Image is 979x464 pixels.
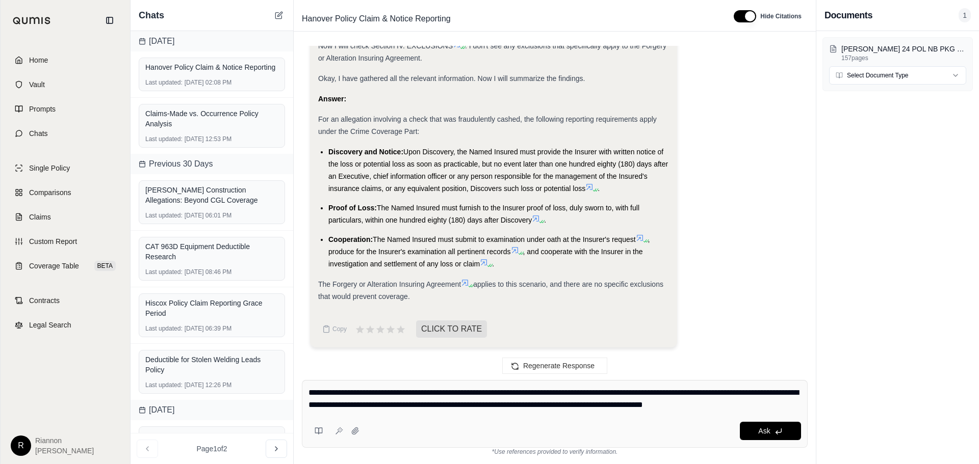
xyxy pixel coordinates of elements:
span: For an allegation involving a check that was fraudulently cashed, the following reporting require... [318,115,657,135]
span: Hanover Policy Claim & Notice Reporting [298,11,455,27]
button: Ask [740,422,801,440]
span: Upon Discovery, the Named Insured must provide the Insurer with written notice of the loss or pot... [328,148,668,193]
span: Last updated: [145,211,183,220]
span: Prompts [29,104,56,114]
div: [DATE] 12:53 PM [145,135,278,143]
button: Copy [318,319,351,339]
span: Claims [29,212,51,222]
a: Legal Search [7,314,124,336]
div: Hiscox Policy Claim Reporting Grace Period [145,298,278,318]
div: Deductible for Stolen Welding Leads Policy [145,354,278,375]
img: Qumis Logo [13,17,51,24]
span: Chats [29,128,48,139]
a: Comparisons [7,181,124,204]
span: Legal Search [29,320,71,330]
span: . I don't see any exclusions that specifically apply to the Forgery or Alteration Insuring Agreem... [318,42,666,62]
span: [PERSON_NAME] [35,446,94,456]
div: [DATE] 02:08 PM [145,78,278,87]
span: CLICK TO RATE [416,320,487,338]
div: CAT 963D Equipment Deductible Research [145,241,278,262]
span: Home [29,55,48,65]
span: The Named Insured must furnish to the Insurer proof of loss, duly sworn to, with full particulars... [328,204,639,224]
button: Regenerate Response [502,358,607,374]
span: Vault [29,79,45,90]
span: . [544,216,546,224]
div: Edit Title [298,11,722,27]
span: Now I will check Section IV. EXCLUSIONS [318,42,453,50]
span: , and cooperate with the Insurer in the investigation and settlement of any loss or claim [328,248,643,268]
a: Vault [7,73,124,96]
span: Single Policy [29,163,70,173]
span: Copy [332,325,347,333]
strong: Answer: [318,95,346,103]
a: Claims [7,206,124,228]
span: 1 [959,8,971,22]
span: Ask [758,427,770,435]
h3: Documents [825,8,872,22]
button: [PERSON_NAME] 24 POL NB PKG EXE-D&O EPLI FID CYB.pdf157pages [829,44,966,62]
a: Contracts [7,289,124,312]
span: Page 1 of 2 [197,444,227,454]
a: Custom Report [7,230,124,253]
p: 157 pages [841,54,966,62]
span: Custom Report [29,236,77,247]
a: Chats [7,122,124,145]
span: Hide Citations [760,12,802,20]
div: [DATE] [131,31,293,51]
div: [DATE] 06:39 PM [145,324,278,333]
div: [DATE] 06:01 PM [145,211,278,220]
div: [PERSON_NAME] Construction Allegations: Beyond CGL Coverage [145,185,278,205]
span: BETA [94,261,116,271]
span: , produce for the Insurer's examination all pertinent records [328,235,650,256]
span: Last updated: [145,324,183,333]
span: Proof of Loss: [328,204,377,212]
span: Last updated: [145,268,183,276]
span: Okay, I have gathered all the relevant information. Now I will summarize the findings. [318,74,585,83]
button: Collapse sidebar [101,12,118,29]
span: . [492,260,494,268]
div: Claims-Made vs. Occurrence Policy Analysis [145,108,278,129]
span: Cooperation: [328,235,373,243]
span: . [598,184,600,193]
a: Prompts [7,98,124,120]
span: Coverage Table [29,261,79,271]
span: Discovery and Notice: [328,148,403,156]
span: Comparisons [29,187,71,198]
span: Contracts [29,295,60,306]
a: Home [7,49,124,71]
div: [DATE] 08:46 PM [145,268,278,276]
span: The Forgery or Alteration Insuring Agreement [318,280,461,288]
span: Regenerate Response [523,362,595,370]
button: New Chat [273,9,285,21]
div: [DATE] 12:26 PM [145,381,278,389]
p: Kline 24 POL NB PKG EXE-D&O EPLI FID CYB.pdf [841,44,966,54]
div: *Use references provided to verify information. [302,448,808,456]
div: [PERSON_NAME] Policy Construction Defect Coverage [145,431,278,451]
div: [DATE] [131,400,293,420]
span: Chats [139,8,164,22]
a: Single Policy [7,157,124,179]
span: The Named Insured must submit to examination under oath at the Insurer's request [373,235,636,243]
span: Last updated: [145,135,183,143]
span: Last updated: [145,78,183,87]
div: Previous 30 Days [131,154,293,174]
a: Coverage TableBETA [7,255,124,277]
span: applies to this scenario, and there are no specific exclusions that would prevent coverage. [318,280,663,301]
div: R [11,435,31,456]
div: Hanover Policy Claim & Notice Reporting [145,62,278,72]
span: Riannon [35,435,94,446]
span: Last updated: [145,381,183,389]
